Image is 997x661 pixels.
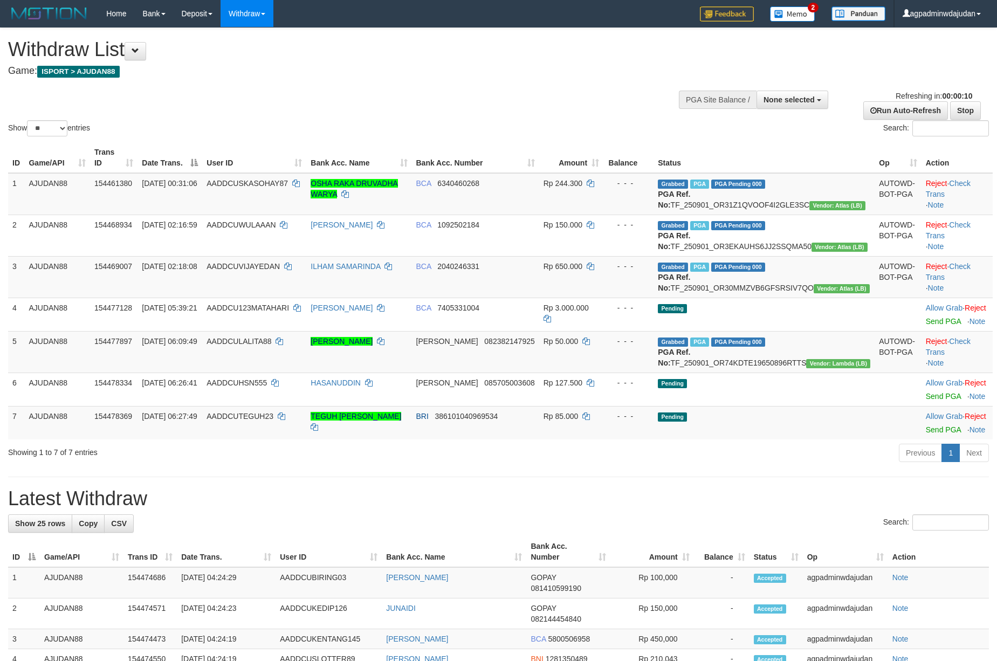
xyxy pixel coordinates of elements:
[24,173,90,215] td: AJUDAN88
[437,221,479,229] span: Copy 1092502184 to clipboard
[970,392,986,401] a: Note
[8,256,24,298] td: 3
[544,179,582,188] span: Rp 244.300
[970,317,986,326] a: Note
[386,604,415,612] a: JUNAIDI
[711,338,765,347] span: PGA Pending
[711,180,765,189] span: PGA Pending
[658,338,688,347] span: Grabbed
[386,573,448,582] a: [PERSON_NAME]
[202,142,306,173] th: User ID: activate to sort column ascending
[922,298,993,331] td: ·
[416,179,431,188] span: BCA
[928,242,944,251] a: Note
[950,101,981,120] a: Stop
[123,629,177,649] td: 154474473
[94,378,132,387] span: 154478334
[926,378,965,387] span: ·
[416,337,478,346] span: [PERSON_NAME]
[926,392,961,401] a: Send PGA
[658,273,690,292] b: PGA Ref. No:
[608,178,649,189] div: - - -
[892,604,909,612] a: Note
[40,567,123,598] td: AJUDAN88
[8,142,24,173] th: ID
[803,598,888,629] td: agpadminwdajudan
[694,536,750,567] th: Balance: activate to sort column ascending
[79,519,98,528] span: Copy
[608,336,649,347] div: - - -
[94,221,132,229] span: 154468934
[24,256,90,298] td: AJUDAN88
[806,359,870,368] span: Vendor URL: https://dashboard.q2checkout.com/secure
[416,304,431,312] span: BCA
[531,604,556,612] span: GOPAY
[8,120,90,136] label: Show entries
[8,536,40,567] th: ID: activate to sort column descending
[94,412,132,421] span: 154478369
[928,201,944,209] a: Note
[311,304,373,312] a: [PERSON_NAME]
[37,66,120,78] span: ISPORT > AJUDAN88
[27,120,67,136] select: Showentries
[926,378,962,387] a: Allow Grab
[658,190,690,209] b: PGA Ref. No:
[276,567,382,598] td: AADDCUBIRING03
[8,331,24,373] td: 5
[654,173,875,215] td: TF_250901_OR31Z1QVOOF4I2GLE3SC
[965,304,986,312] a: Reject
[8,298,24,331] td: 4
[875,215,921,256] td: AUTOWD-BOT-PGA
[437,179,479,188] span: Copy 6340460268 to clipboard
[111,519,127,528] span: CSV
[142,221,197,229] span: [DATE] 02:16:59
[809,201,865,210] span: Vendor URL: https://dashboard.q2checkout.com/secure
[142,378,197,387] span: [DATE] 06:26:41
[875,142,921,173] th: Op: activate to sort column ascending
[926,304,965,312] span: ·
[311,179,398,198] a: OSHA RAKA DRUVADHA WARYA
[912,120,989,136] input: Search:
[814,284,870,293] span: Vendor URL: https://dashboard.q2checkout.com/secure
[437,262,479,271] span: Copy 2040246331 to clipboard
[926,262,947,271] a: Reject
[412,142,539,173] th: Bank Acc. Number: activate to sort column ascending
[306,142,411,173] th: Bank Acc. Name: activate to sort column ascending
[754,574,786,583] span: Accepted
[123,567,177,598] td: 154474686
[922,256,993,298] td: · ·
[750,536,803,567] th: Status: activate to sort column ascending
[24,373,90,406] td: AJUDAN88
[94,304,132,312] span: 154477128
[694,598,750,629] td: -
[922,173,993,215] td: · ·
[942,92,972,100] strong: 00:00:10
[40,598,123,629] td: AJUDAN88
[94,179,132,188] span: 154461380
[965,378,986,387] a: Reject
[922,331,993,373] td: · ·
[123,536,177,567] th: Trans ID: activate to sort column ascending
[8,598,40,629] td: 2
[484,378,534,387] span: Copy 085705003608 to clipboard
[416,412,429,421] span: BRI
[382,536,526,567] th: Bank Acc. Name: activate to sort column ascending
[922,215,993,256] td: · ·
[94,262,132,271] span: 154469007
[94,337,132,346] span: 154477897
[90,142,137,173] th: Trans ID: activate to sort column ascending
[658,180,688,189] span: Grabbed
[531,635,546,643] span: BCA
[899,444,942,462] a: Previous
[544,378,582,387] span: Rp 127.500
[207,304,289,312] span: AADDCU123MATAHARI
[416,378,478,387] span: [PERSON_NAME]
[544,337,579,346] span: Rp 50.000
[690,180,709,189] span: Marked by agpadminwdajudan
[926,262,971,281] a: Check Trans
[142,412,197,421] span: [DATE] 06:27:49
[311,412,401,421] a: TEGUH [PERSON_NAME]
[8,215,24,256] td: 2
[608,302,649,313] div: - - -
[123,598,177,629] td: 154474571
